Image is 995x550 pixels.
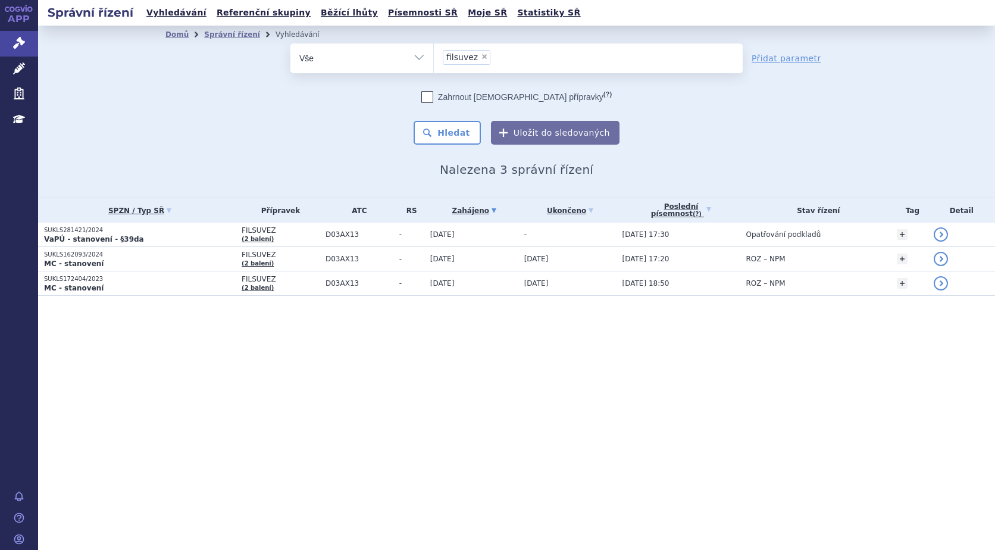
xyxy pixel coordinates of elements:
[326,230,393,239] span: D03AX13
[414,121,481,145] button: Hledat
[622,255,669,263] span: [DATE] 17:20
[143,5,210,21] a: Vyhledávání
[934,252,948,266] a: detail
[399,255,424,263] span: -
[236,198,320,223] th: Přípravek
[242,226,320,235] span: FILSUVEZ
[242,275,320,283] span: FILSUVEZ
[693,211,702,218] abbr: (?)
[213,5,314,21] a: Referenční skupiny
[524,255,549,263] span: [DATE]
[44,202,236,219] a: SPZN / Typ SŘ
[740,198,891,223] th: Stav řízení
[44,260,104,268] strong: MC - stanovení
[430,230,455,239] span: [DATE]
[440,162,593,177] span: Nalezena 3 správní řízení
[326,279,393,287] span: D03AX13
[44,235,144,243] strong: VaPÚ - stanovení - §39da
[384,5,461,21] a: Písemnosti SŘ
[622,198,740,223] a: Poslednípísemnost(?)
[430,202,518,219] a: Zahájeno
[491,121,619,145] button: Uložit do sledovaných
[430,279,455,287] span: [DATE]
[320,198,393,223] th: ATC
[897,229,908,240] a: +
[430,255,455,263] span: [DATE]
[38,4,143,21] h2: Správní řízení
[399,230,424,239] span: -
[897,278,908,289] a: +
[242,285,274,291] a: (2 balení)
[524,202,617,219] a: Ukončeno
[514,5,584,21] a: Statistiky SŘ
[622,230,669,239] span: [DATE] 17:30
[44,226,236,235] p: SUKLS281421/2024
[44,284,104,292] strong: MC - stanovení
[464,5,511,21] a: Moje SŘ
[242,251,320,259] span: FILSUVEZ
[393,198,424,223] th: RS
[746,279,785,287] span: ROZ – NPM
[622,279,669,287] span: [DATE] 18:50
[326,255,393,263] span: D03AX13
[897,254,908,264] a: +
[446,53,478,61] span: filsuvez
[752,52,821,64] a: Přidat parametr
[603,90,612,98] abbr: (?)
[746,230,821,239] span: Opatřování podkladů
[276,26,335,43] li: Vyhledávání
[242,260,274,267] a: (2 balení)
[891,198,928,223] th: Tag
[928,198,995,223] th: Detail
[242,236,274,242] a: (2 balení)
[494,49,500,64] input: filsuvez
[524,279,549,287] span: [DATE]
[399,279,424,287] span: -
[44,275,236,283] p: SUKLS172404/2023
[481,53,488,60] span: ×
[44,251,236,259] p: SUKLS162093/2024
[317,5,381,21] a: Běžící lhůty
[746,255,785,263] span: ROZ – NPM
[524,230,527,239] span: -
[204,30,260,39] a: Správní řízení
[421,91,612,103] label: Zahrnout [DEMOGRAPHIC_DATA] přípravky
[934,276,948,290] a: detail
[165,30,189,39] a: Domů
[934,227,948,242] a: detail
